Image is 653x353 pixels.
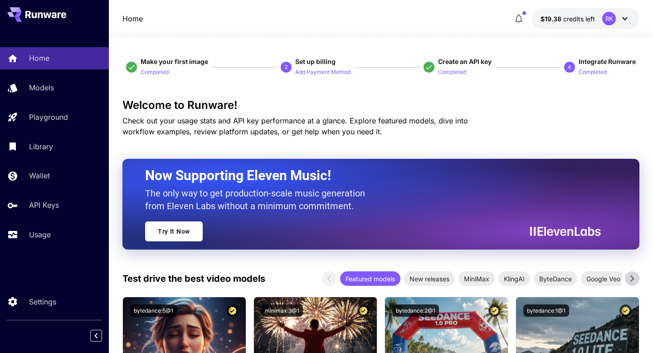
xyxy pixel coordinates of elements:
span: $19.38 [541,15,563,23]
button: minimax:3@1 [261,304,303,317]
p: Settings [29,296,56,307]
span: Create an API key [438,58,492,65]
button: Certified Model – Vetted for best performance and includes a commercial license. [357,304,370,317]
h3: Welcome to Runware! [122,99,639,112]
p: 4 [568,63,571,71]
nav: breadcrumb [122,13,143,24]
button: Completed [579,66,607,77]
p: Add Payment Method [295,68,351,77]
button: Add Payment Method [295,66,351,77]
a: Try It Now [145,221,203,241]
p: Completed [141,68,169,77]
span: Make your first image [141,58,208,65]
p: Completed [579,68,607,77]
span: credits left [563,15,595,23]
span: KlingAI [498,274,530,284]
div: New releases [404,271,455,286]
button: bytedance:5@1 [130,304,177,317]
span: ByteDance [534,274,577,284]
p: Usage [29,229,51,240]
div: Featured models [340,271,400,286]
p: Test drive the best video models [122,272,265,285]
div: Collapse sidebar [97,328,109,344]
div: Google Veo [581,271,626,286]
button: $19.376RK [531,8,639,29]
p: Home [29,53,49,64]
div: KlingAI [498,271,530,286]
button: Certified Model – Vetted for best performance and includes a commercial license. [488,304,501,317]
div: RK [602,12,616,25]
p: Models [29,82,54,93]
div: MiniMax [458,271,495,286]
span: Featured models [340,274,400,284]
span: Integrate Runware [579,58,636,65]
button: bytedance:2@1 [392,304,439,317]
span: New releases [404,274,455,284]
span: Set up billing [295,58,336,65]
button: Collapse sidebar [90,330,102,342]
p: Library [29,141,53,152]
button: Certified Model – Vetted for best performance and includes a commercial license. [619,304,632,317]
div: ByteDance [534,271,577,286]
p: The only way to get production-scale music generation from Eleven Labs without a minimum commitment. [145,187,372,212]
p: 2 [285,63,288,71]
button: Completed [438,66,466,77]
button: Certified Model – Vetted for best performance and includes a commercial license. [226,304,239,317]
h2: Now Supporting Eleven Music! [145,167,594,184]
span: Google Veo [581,274,626,284]
a: Home [122,13,143,24]
div: $19.376 [541,14,595,24]
p: Wallet [29,170,50,181]
p: Completed [438,68,466,77]
span: MiniMax [458,274,495,284]
p: API Keys [29,200,59,211]
span: Check out your usage stats and API key performance at a glance. Explore featured models, dive int... [122,116,468,136]
button: bytedance:1@1 [523,304,569,317]
button: Completed [141,66,169,77]
p: Playground [29,112,68,123]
